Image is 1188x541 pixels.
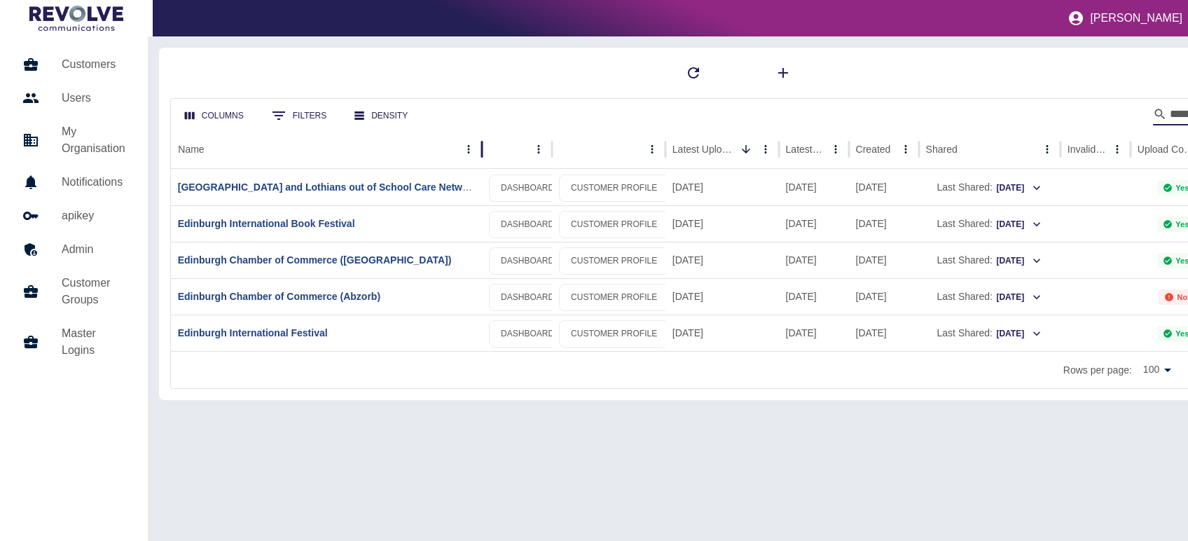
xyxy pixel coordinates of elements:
[779,169,849,205] div: 04 Oct 2025
[665,315,779,351] div: 15 Sep 2025
[178,182,592,193] a: [GEOGRAPHIC_DATA] and Lothians out of School Care Network ([GEOGRAPHIC_DATA])
[62,174,125,191] h5: Notifications
[926,170,1054,205] div: Last Shared:
[489,247,566,275] a: DASHBOARD
[995,287,1042,308] button: [DATE]
[11,81,137,115] a: Users
[736,139,756,159] button: Sort
[62,207,125,224] h5: apikey
[926,144,958,155] div: Shared
[529,139,548,159] button: column menu
[11,48,137,81] a: Customers
[995,250,1042,272] button: [DATE]
[62,325,125,359] h5: Master Logins
[995,323,1042,345] button: [DATE]
[559,284,669,311] a: CUSTOMER PROFILE
[559,320,669,348] a: CUSTOMER PROFILE
[489,211,566,238] a: DASHBOARD
[849,315,919,351] div: 04 Jul 2023
[559,211,669,238] a: CUSTOMER PROFILE
[1063,363,1132,377] p: Rows per page:
[11,199,137,233] a: apikey
[786,144,824,155] div: Latest Usage
[1177,293,1187,301] p: No
[896,139,916,159] button: Created column menu
[756,139,775,159] button: Latest Upload Date column menu
[849,242,919,278] div: 04 Jul 2023
[343,103,419,129] button: Density
[995,214,1042,235] button: [DATE]
[62,241,125,258] h5: Admin
[489,174,566,202] a: DASHBOARD
[672,144,735,155] div: Latest Upload Date
[1107,139,1127,159] button: Invalid Creds column menu
[926,242,1054,278] div: Last Shared:
[62,56,125,73] h5: Customers
[559,174,669,202] a: CUSTOMER PROFILE
[1068,144,1106,155] div: Invalid Creds
[642,139,662,159] button: column menu
[178,144,204,155] div: Name
[779,205,849,242] div: 26 Sep 2025
[926,315,1054,351] div: Last Shared:
[11,233,137,266] a: Admin
[178,254,452,266] a: Edinburgh Chamber of Commerce ([GEOGRAPHIC_DATA])
[559,247,669,275] a: CUSTOMER PROFILE
[178,327,328,338] a: Edinburgh International Festival
[459,139,478,159] button: Name column menu
[11,115,137,165] a: My Organisation
[826,139,845,159] button: Latest Usage column menu
[926,206,1054,242] div: Last Shared:
[62,90,125,107] h5: Users
[29,6,123,31] img: Logo
[1138,359,1176,380] div: 100
[779,242,849,278] div: 17 Sep 2025
[779,315,849,351] div: 11 Sep 2025
[178,291,380,302] a: Edinburgh Chamber of Commerce (Abzorb)
[261,102,338,130] button: Show filters
[849,278,919,315] div: 26 Apr 2024
[489,284,566,311] a: DASHBOARD
[849,169,919,205] div: 04 Jul 2023
[779,278,849,315] div: 30 Sep 2025
[665,242,779,278] div: 06 Oct 2025
[174,103,255,129] button: Select columns
[489,320,566,348] a: DASHBOARD
[665,205,779,242] div: 06 Oct 2025
[995,177,1042,199] button: [DATE]
[178,218,355,229] a: Edinburgh International Book Festival
[856,144,891,155] div: Created
[11,266,137,317] a: Customer Groups
[1037,139,1057,159] button: Shared column menu
[1062,4,1188,32] button: [PERSON_NAME]
[11,165,137,199] a: Notifications
[62,275,125,308] h5: Customer Groups
[665,169,779,205] div: 13 Oct 2025
[926,279,1054,315] div: Last Shared:
[849,205,919,242] div: 04 Jul 2023
[11,317,137,367] a: Master Logins
[1090,12,1182,25] p: [PERSON_NAME]
[665,278,779,315] div: 30 Sep 2025
[62,123,125,157] h5: My Organisation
